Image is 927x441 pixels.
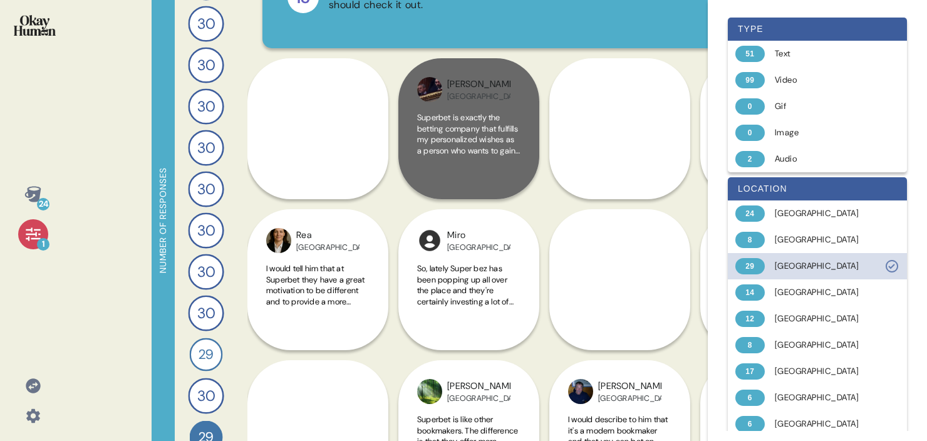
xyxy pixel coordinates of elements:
img: Record%20Id_4319_PROFILE_PICTURE.jpg [417,77,442,102]
span: 30 [197,95,215,117]
span: Betting is good, but you have to be careful when you bet. You have to be careful how you bet beca... [568,112,671,288]
div: 29 [735,258,765,274]
span: So, lately Super bez has been popping up all over the place and they're certainly investing a lot... [417,263,519,428]
div: location [728,177,907,200]
div: 1 [37,238,49,251]
span: 30 [197,261,215,283]
div: Miro [447,229,510,242]
div: Divina [296,380,360,393]
div: [GEOGRAPHIC_DATA] [447,91,510,101]
div: [GEOGRAPHIC_DATA] [598,242,661,252]
div: [GEOGRAPHIC_DATA] [775,418,874,430]
div: 12 [735,311,765,327]
div: type [728,18,907,41]
div: [GEOGRAPHIC_DATA] [775,286,874,299]
div: [GEOGRAPHIC_DATA] [775,234,874,246]
div: 2 [735,151,765,167]
span: 30 [197,137,215,158]
div: [GEOGRAPHIC_DATA] [598,393,661,403]
div: Rea [296,229,360,242]
div: 8 [735,337,765,353]
img: Record%20Id_4950_PROFILE_PICTURE.png [417,379,442,404]
div: 51 [735,46,765,62]
span: 30 [197,13,215,34]
div: [PERSON_NAME] [598,380,661,393]
img: Record%20Id_6131_PROFILE_PICTURE.jpg [266,379,291,404]
div: [PERSON_NAME] [447,78,510,91]
div: [GEOGRAPHIC_DATA] [296,393,360,403]
div: 6 [735,416,765,432]
div: [GEOGRAPHIC_DATA] [447,242,510,252]
div: [GEOGRAPHIC_DATA] [775,392,874,404]
div: [GEOGRAPHIC_DATA] [296,91,360,101]
div: Video [775,74,874,86]
span: I would recommend Superbet to my friend because it's full of attractions and fun. I think he'd be... [568,263,668,428]
img: okayhuman.3b1b6348.png [14,15,56,36]
div: 14 [735,284,765,301]
img: Record%20Id_5920_PROFILE_PICTURE.jpg [568,379,593,404]
div: 6 [735,390,765,406]
div: [GEOGRAPHIC_DATA] [775,313,874,325]
div: Image [775,127,874,139]
div: Text [775,48,874,60]
img: Record%20Id_6465_PROFILE_PICTURE.jpg [568,228,593,253]
div: 8 [735,232,765,248]
span: 30 [197,178,215,200]
div: [GEOGRAPHIC_DATA] [775,339,874,351]
div: 99 [735,72,765,88]
div: [GEOGRAPHIC_DATA] [775,260,874,272]
div: [PERSON_NAME] [598,229,661,242]
div: danijel [598,78,661,91]
img: Record%20Id_5080_PROFILE_PICTURE.jpg [568,77,593,102]
div: 24 [735,205,765,222]
div: [PERSON_NAME] [447,380,510,393]
img: Record%20Id_5117_PROFILE_PICTURE.png [266,228,291,253]
span: I would tell him that at Superbet they have a great motivation to be different and to provide a m... [266,263,370,438]
div: 17 [735,363,765,380]
img: Record%20Id_5963_PROFILE_PICTURE.jpg [266,77,291,102]
div: [GEOGRAPHIC_DATA] [598,91,661,101]
div: Audio [775,153,874,165]
span: 30 [197,302,215,324]
div: Pejo [296,78,360,91]
div: [GEOGRAPHIC_DATA] [775,207,874,220]
img: l1ibTKarBSWXLOhlfT5LxFP+OttMJpPJZDKZTCbz9PgHEggSPYjZSwEAAAAASUVORK5CYII= [417,228,442,253]
div: 0 [735,98,765,115]
div: Gif [775,100,874,113]
div: [GEOGRAPHIC_DATA] [447,393,510,403]
div: [GEOGRAPHIC_DATA] [296,242,360,252]
span: 30 [197,219,215,241]
span: 30 [197,385,215,407]
div: 24 [37,198,49,210]
div: 0 [735,125,765,141]
span: 29 [199,345,214,365]
div: [GEOGRAPHIC_DATA] [775,365,874,378]
span: 30 [197,54,215,76]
